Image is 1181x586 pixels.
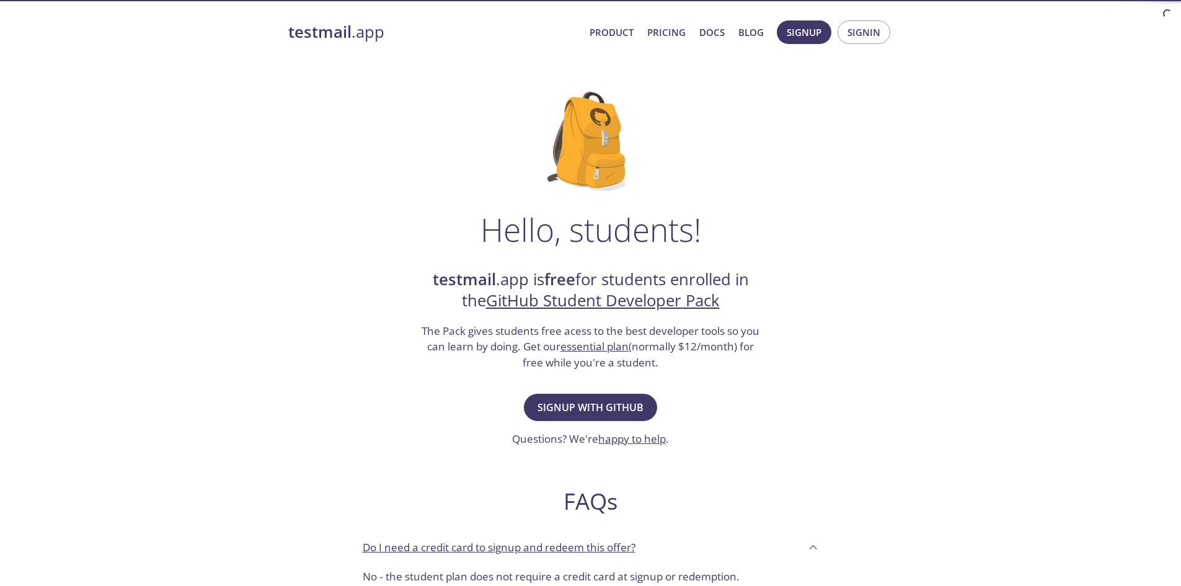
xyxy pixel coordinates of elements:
a: Pricing [647,24,686,40]
p: No - the student plan does not require a credit card at signup or redemption. [363,569,819,585]
h2: .app is for students enrolled in the [420,269,761,312]
strong: testmail [433,269,496,290]
strong: testmail [288,21,352,43]
a: GitHub Student Developer Pack [486,290,720,311]
span: Signup with GitHub [537,399,644,416]
button: Signup [777,20,831,44]
a: Blog [738,24,764,40]
img: github-student-backpack.png [547,92,634,191]
span: Signup [787,24,821,40]
a: happy to help [598,432,666,446]
a: Product [590,24,634,40]
strong: free [544,269,575,290]
p: Do I need a credit card to signup and redeem this offer? [363,539,635,556]
button: Signup with GitHub [524,394,657,421]
a: essential plan [560,339,629,353]
span: Signin [847,24,880,40]
h3: The Pack gives students free acess to the best developer tools so you can learn by doing. Get our... [420,323,761,371]
a: Docs [699,24,725,40]
h2: FAQs [353,487,829,515]
h3: Questions? We're . [512,431,669,447]
div: Do I need a credit card to signup and redeem this offer? [353,530,829,564]
h1: Hello, students! [480,211,701,248]
button: Signin [838,20,890,44]
a: testmail.app [288,22,580,43]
